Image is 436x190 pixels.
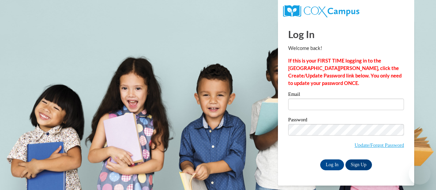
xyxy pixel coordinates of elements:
[288,58,402,86] strong: If this is your FIRST TIME logging in to the [GEOGRAPHIC_DATA][PERSON_NAME], click the Create/Upd...
[409,163,431,185] iframe: Button to launch messaging window
[288,27,404,41] h1: Log In
[355,142,404,148] a: Update/Forgot Password
[345,159,372,170] a: Sign Up
[288,45,404,52] p: Welcome back!
[283,5,359,17] img: COX Campus
[288,92,404,99] label: Email
[320,159,344,170] input: Log In
[288,117,404,124] label: Password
